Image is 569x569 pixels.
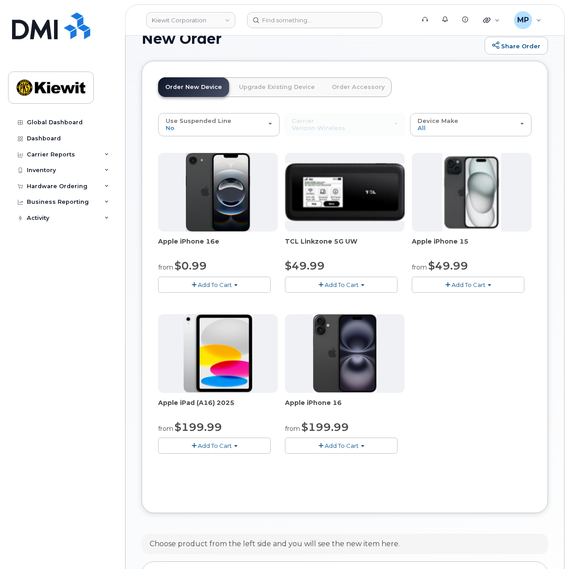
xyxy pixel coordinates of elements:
[285,163,405,221] img: linkzone5g.png
[301,421,349,434] span: $199.99
[313,314,376,393] img: iphone_16_plus.png
[175,421,222,434] span: $199.99
[325,77,392,97] a: Order Accessory
[186,153,250,232] img: iphone16e.png
[412,263,427,271] small: from
[428,259,468,272] span: $49.99
[477,11,506,29] div: Quicklinks
[150,539,400,549] div: Choose product from the left side and you will see the new item here.
[530,530,562,562] iframe: Messenger Launcher
[166,124,174,131] span: No
[166,117,231,124] span: Use Suspended Line
[285,398,405,416] div: Apple iPhone 16
[325,281,359,288] span: Add To Cart
[146,12,235,28] a: Kiewit Corporation
[325,442,359,449] span: Add To Cart
[285,438,397,453] button: Add To Cart
[158,425,173,433] small: from
[158,77,229,97] a: Order New Device
[142,31,480,46] h1: New Order
[442,153,502,232] img: iphone15.jpg
[175,259,207,272] span: $0.99
[158,277,271,292] button: Add To Cart
[285,277,397,292] button: Add To Cart
[452,281,485,288] span: Add To Cart
[418,124,426,131] span: All
[198,442,232,449] span: Add To Cart
[285,259,325,272] span: $49.99
[158,237,278,255] div: Apple iPhone 16e
[410,113,531,136] button: Device Make All
[412,237,531,255] div: Apple iPhone 15
[158,263,173,271] small: from
[198,281,232,288] span: Add To Cart
[517,15,529,25] span: MP
[158,113,280,136] button: Use Suspended Line No
[158,398,278,416] div: Apple iPad (A16) 2025
[285,237,405,255] div: TCL Linkzone 5G UW
[184,314,253,393] img: ipad_11.png
[285,425,300,433] small: from
[508,11,548,29] div: Mitchell Poe
[158,438,271,453] button: Add To Cart
[412,277,524,292] button: Add To Cart
[232,77,322,97] a: Upgrade Existing Device
[247,12,382,28] input: Find something...
[418,117,458,124] span: Device Make
[485,37,548,55] a: Share Order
